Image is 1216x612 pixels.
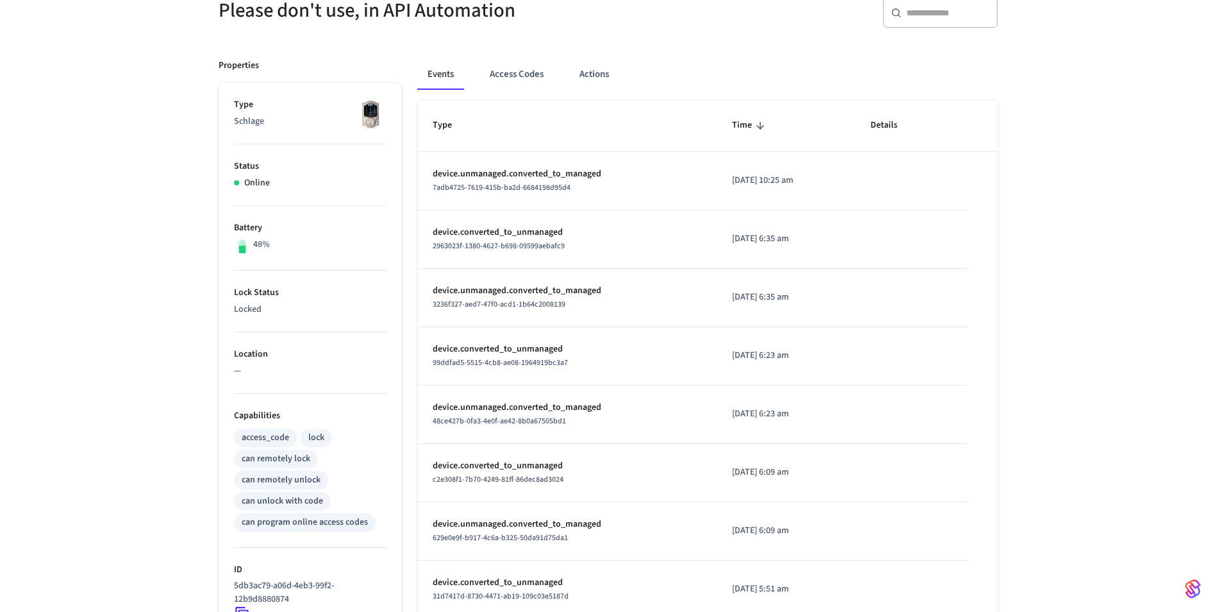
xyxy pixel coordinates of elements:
[234,303,387,316] p: Locked
[433,343,701,356] p: device.converted_to_unmanaged
[234,221,387,235] p: Battery
[417,59,464,90] button: Events
[234,98,387,112] p: Type
[433,115,469,135] span: Type
[433,357,568,368] span: 99ddfad5-5515-4cb8-ae08-1964919bc3a7
[234,579,381,606] p: 5db3ac79-a06d-4eb3-99f2-12b9d8880874
[433,591,569,602] span: 31d7417d-8730-4471-ab19-109c03e5187d
[234,364,387,378] p: —
[433,241,565,251] span: 2963023f-1380-4627-b698-09599aebafc9
[234,348,387,361] p: Location
[234,409,387,423] p: Capabilities
[1185,579,1201,599] img: SeamLogoGradient.69752ec5.svg
[234,160,387,173] p: Status
[219,59,259,72] p: Properties
[433,518,701,531] p: device.unmanaged.converted_to_managed
[732,232,840,246] p: [DATE] 6:35 am
[433,182,571,193] span: 7adb4725-7619-415b-ba2d-6684198d95d4
[433,226,701,239] p: device.converted_to_unmanaged
[354,98,387,130] img: Schlage Sense Smart Deadbolt with Camelot Trim, Front
[732,291,840,304] p: [DATE] 6:35 am
[732,174,840,187] p: [DATE] 10:25 am
[732,524,840,538] p: [DATE] 6:09 am
[732,407,840,421] p: [DATE] 6:23 am
[870,115,914,135] span: Details
[433,284,701,298] p: device.unmanaged.converted_to_managed
[433,459,701,473] p: device.converted_to_unmanaged
[417,59,998,90] div: ant example
[433,401,701,414] p: device.unmanaged.converted_to_managed
[433,167,701,181] p: device.unmanaged.converted_to_managed
[242,516,368,529] div: can program online access codes
[433,532,568,543] span: 629e0e9f-b917-4c6a-b325-50da91d75da1
[732,115,769,135] span: Time
[242,452,310,466] div: can remotely lock
[234,563,387,577] p: ID
[242,495,323,508] div: can unlock with code
[433,576,701,590] p: device.converted_to_unmanaged
[433,416,566,427] span: 48ce427b-0fa3-4e0f-ae42-8b0a67505bd1
[732,349,840,362] p: [DATE] 6:23 am
[234,286,387,300] p: Lock Status
[569,59,619,90] button: Actions
[253,238,270,251] p: 48%
[479,59,554,90] button: Access Codes
[308,431,324,445] div: lock
[242,473,321,487] div: can remotely unlock
[433,299,565,310] span: 3236f327-aed7-47f0-acd1-1b64c2008139
[732,582,840,596] p: [DATE] 5:51 am
[242,431,289,445] div: access_code
[234,115,387,128] p: Schlage
[244,176,270,190] p: Online
[433,474,563,485] span: c2e308f1-7b70-4249-81ff-86dec8ad3024
[732,466,840,479] p: [DATE] 6:09 am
